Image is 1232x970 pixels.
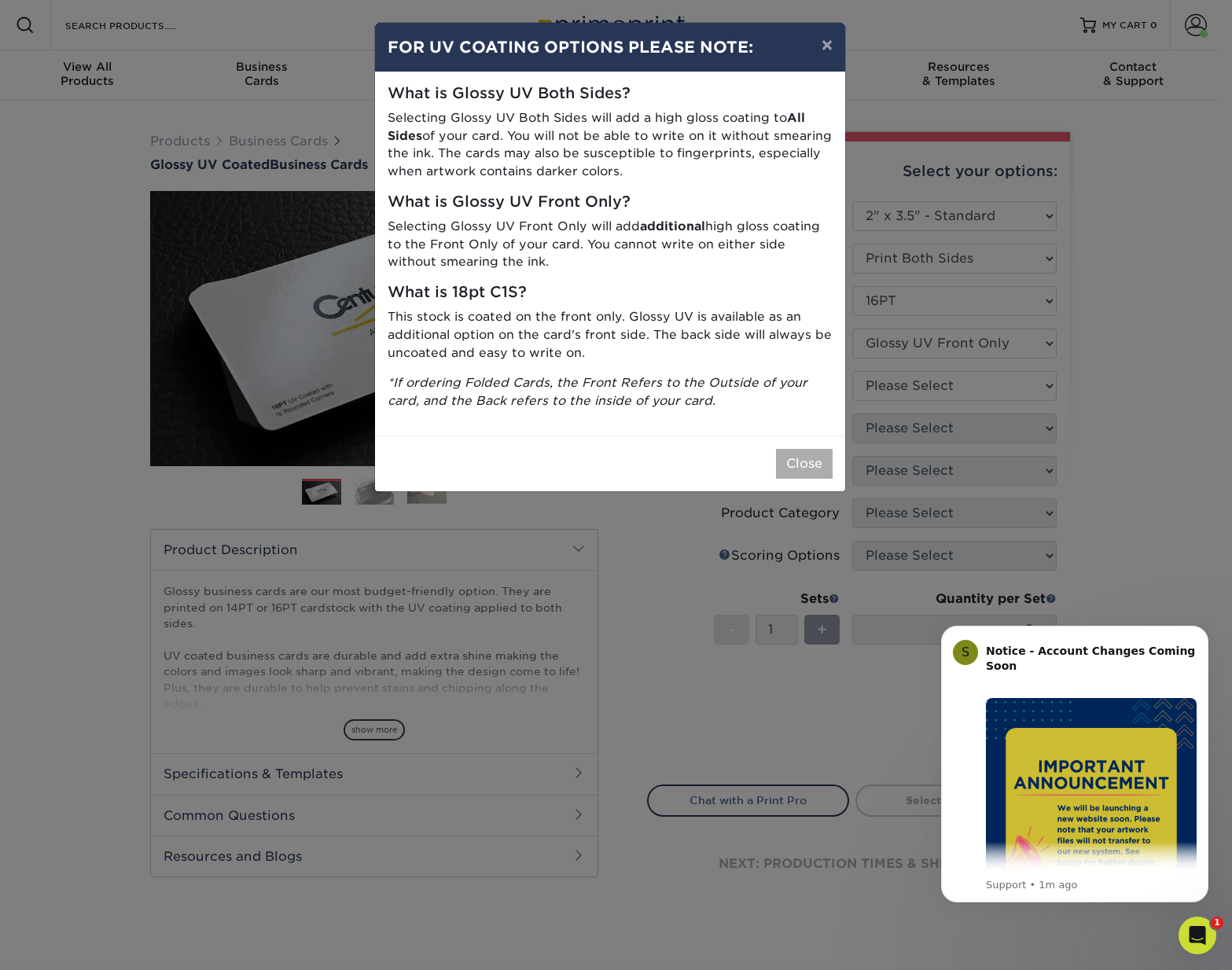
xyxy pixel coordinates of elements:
i: *If ordering Folded Cards, the Front Refers to the Outside of your card, and the Back refers to t... [388,375,807,408]
h4: FOR UV COATING OPTIONS PLEASE NOTE: [388,35,833,59]
h5: What is Glossy UV Front Only? [388,193,833,211]
h5: What is 18pt C1S? [388,284,833,302]
button: Close [776,449,833,479]
p: This stock is coated on the front only. Glossy UV is available as an additional option on the car... [388,308,833,362]
h5: What is Glossy UV Both Sides? [388,85,833,103]
p: Selecting Glossy UV Front Only will add high gloss coating to the Front Only of your card. You ca... [388,218,833,271]
strong: All Sides [388,110,805,143]
button: × [809,23,845,67]
span: 1 [1211,917,1223,929]
strong: additional [640,219,705,233]
p: Selecting Glossy UV Both Sides will add a high gloss coating to of your card. You will not be abl... [388,109,833,181]
iframe: Intercom notifications message [918,602,1232,928]
iframe: Intercom live chat [1179,917,1216,954]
